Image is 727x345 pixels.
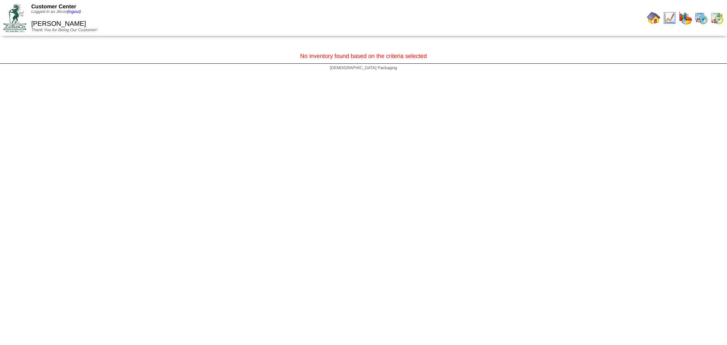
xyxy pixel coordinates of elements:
[31,10,81,14] span: Logged in as Jlicon
[67,10,81,14] a: (logout)
[31,28,97,32] span: Thank You for Being Our Customer!
[31,20,86,27] span: [PERSON_NAME]
[695,11,708,25] img: calendarprod.gif
[3,4,26,32] img: ZoRoCo_Logo(Green%26Foil)%20jpg.webp
[647,11,660,25] img: home.gif
[710,11,724,25] img: calendarinout.gif
[663,11,676,25] img: line_graph.gif
[679,11,692,25] img: graph.gif
[330,66,397,70] span: [DEMOGRAPHIC_DATA] Packaging
[31,3,76,10] span: Customer Center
